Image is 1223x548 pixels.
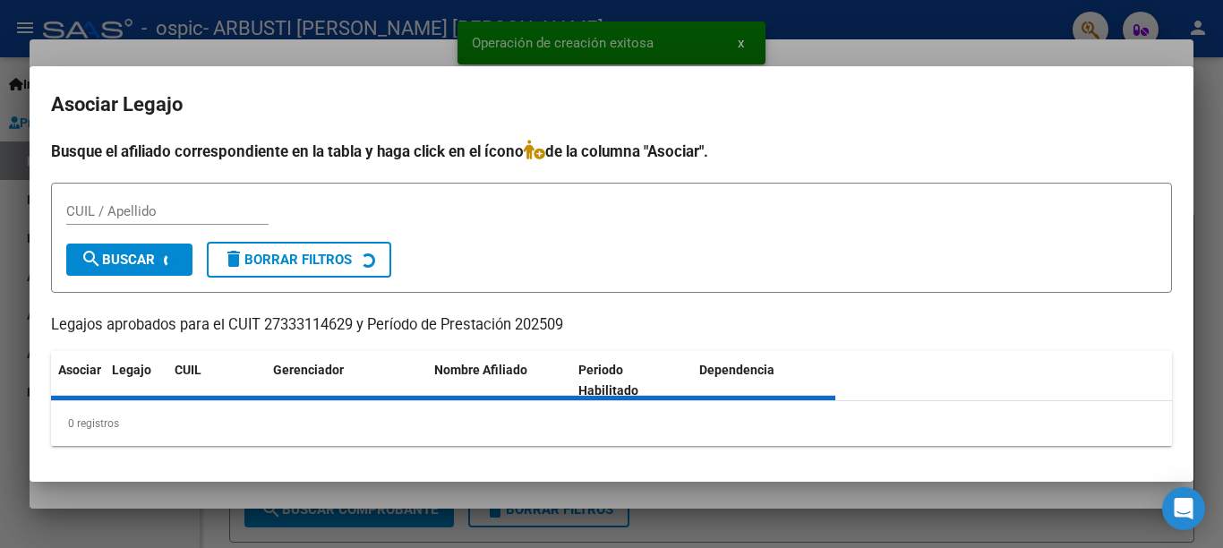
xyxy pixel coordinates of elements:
[66,244,192,276] button: Buscar
[167,351,266,410] datatable-header-cell: CUIL
[81,248,102,270] mat-icon: search
[58,363,101,377] span: Asociar
[105,351,167,410] datatable-header-cell: Legajo
[223,252,352,268] span: Borrar Filtros
[175,363,201,377] span: CUIL
[427,351,571,410] datatable-header-cell: Nombre Afiliado
[1162,487,1205,530] div: Open Intercom Messenger
[266,351,427,410] datatable-header-cell: Gerenciador
[51,88,1172,122] h2: Asociar Legajo
[223,248,244,270] mat-icon: delete
[207,242,391,278] button: Borrar Filtros
[51,351,105,410] datatable-header-cell: Asociar
[51,401,1172,446] div: 0 registros
[81,252,155,268] span: Buscar
[51,314,1172,337] p: Legajos aprobados para el CUIT 27333114629 y Período de Prestación 202509
[273,363,344,377] span: Gerenciador
[699,363,774,377] span: Dependencia
[578,363,638,398] span: Periodo Habilitado
[434,363,527,377] span: Nombre Afiliado
[692,351,836,410] datatable-header-cell: Dependencia
[112,363,151,377] span: Legajo
[571,351,692,410] datatable-header-cell: Periodo Habilitado
[51,140,1172,163] h4: Busque el afiliado correspondiente en la tabla y haga click en el ícono de la columna "Asociar".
